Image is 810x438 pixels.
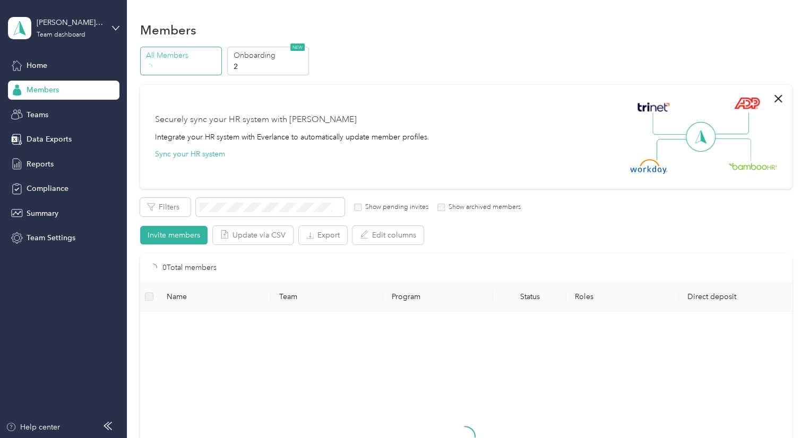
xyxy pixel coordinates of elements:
[6,422,60,433] button: Help center
[140,24,196,36] h1: Members
[27,159,54,170] span: Reports
[27,232,75,243] span: Team Settings
[352,226,424,244] button: Edit columns
[271,282,383,311] th: Team
[728,162,777,170] img: BambooHR
[140,226,208,244] button: Invite members
[27,60,47,71] span: Home
[656,138,693,160] img: Line Left Down
[234,50,306,61] p: Onboarding
[162,262,217,274] p: 0 Total members
[290,43,305,51] span: NEW
[27,183,68,194] span: Compliance
[37,17,103,28] div: [PERSON_NAME][EMAIL_ADDRESS][PERSON_NAME][DOMAIN_NAME]
[679,282,791,311] th: Direct deposit
[146,50,218,61] p: All Members
[155,113,357,126] div: Securely sync your HR system with [PERSON_NAME]
[158,282,271,311] th: Name
[635,100,672,115] img: Trinet
[27,84,59,95] span: Members
[751,379,810,438] iframe: Everlance-gr Chat Button Frame
[234,61,306,72] p: 2
[27,208,58,219] span: Summary
[445,203,521,212] label: Show archived members
[155,148,225,160] button: Sync your HR system
[630,159,667,174] img: Workday
[566,282,679,311] th: Roles
[383,282,493,311] th: Program
[714,138,751,161] img: Line Right Down
[27,134,72,145] span: Data Exports
[155,132,429,143] div: Integrate your HR system with Everlance to automatically update member profiles.
[167,292,262,301] span: Name
[299,226,347,244] button: Export
[493,282,566,311] th: Status
[213,226,293,244] button: Update via CSV
[361,203,428,212] label: Show pending invites
[652,112,690,135] img: Line Left Up
[712,112,749,135] img: Line Right Up
[37,32,85,38] div: Team dashboard
[27,109,48,120] span: Teams
[734,97,760,109] img: ADP
[140,198,191,216] button: Filters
